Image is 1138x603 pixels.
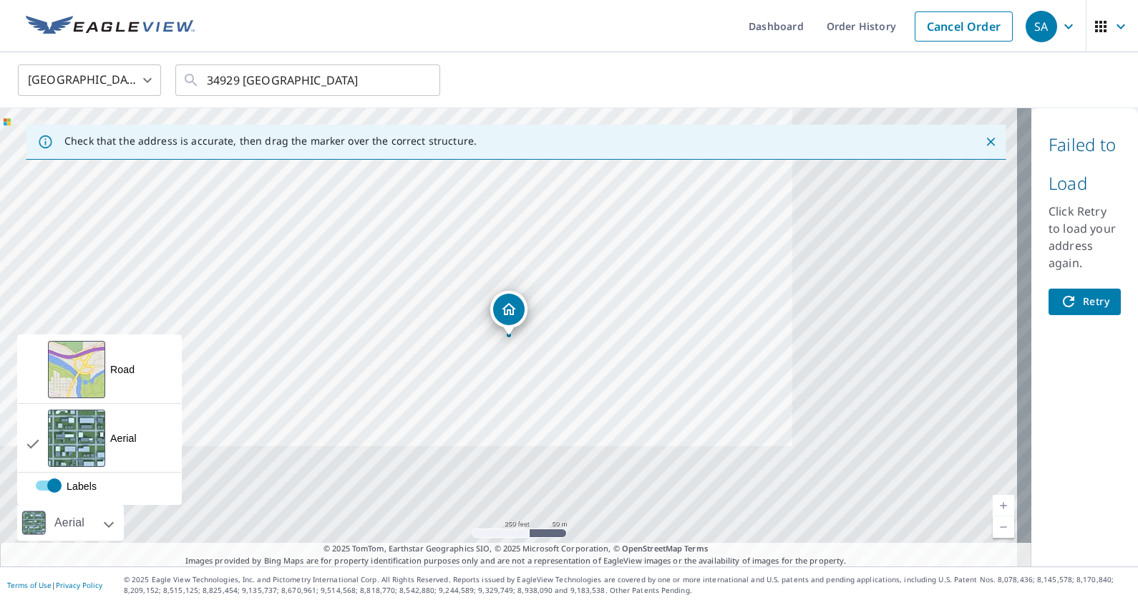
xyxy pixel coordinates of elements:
div: Aerial [17,505,124,541]
div: Road [110,362,135,377]
div: enabled [18,473,181,504]
p: Check that the address is accurate, then drag the marker over the correct structure. [64,135,477,148]
span: © 2025 TomTom, Earthstar Geographics SIO, © 2025 Microsoft Corporation, © [324,543,708,555]
a: Current Level 17, Zoom In [993,495,1014,516]
div: Dropped pin, building 1, Residential property, 34929 Flyover Ct Bakersfield, CA 93308 [490,291,527,335]
button: Close [981,132,1000,151]
a: Terms [684,543,708,554]
div: SA [1026,11,1057,42]
a: Current Level 17, Zoom Out [993,516,1014,538]
label: Labels [18,479,210,493]
p: Failed to Load [1049,125,1121,203]
a: Terms of Use [7,580,52,590]
div: [GEOGRAPHIC_DATA] [18,60,161,100]
a: Privacy Policy [56,580,102,590]
div: Aerial [110,431,137,445]
a: OpenStreetMap [622,543,682,554]
a: Cancel Order [915,11,1013,42]
p: | [7,581,102,589]
input: Search by address or latitude-longitude [207,60,411,100]
img: EV Logo [26,16,195,37]
p: Click Retry to load your address again. [1049,203,1121,271]
span: Retry [1060,293,1109,311]
div: View aerial and more... [17,334,182,505]
button: Retry [1049,289,1121,315]
p: © 2025 Eagle View Technologies, Inc. and Pictometry International Corp. All Rights Reserved. Repo... [124,574,1131,596]
div: Aerial [50,505,89,541]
